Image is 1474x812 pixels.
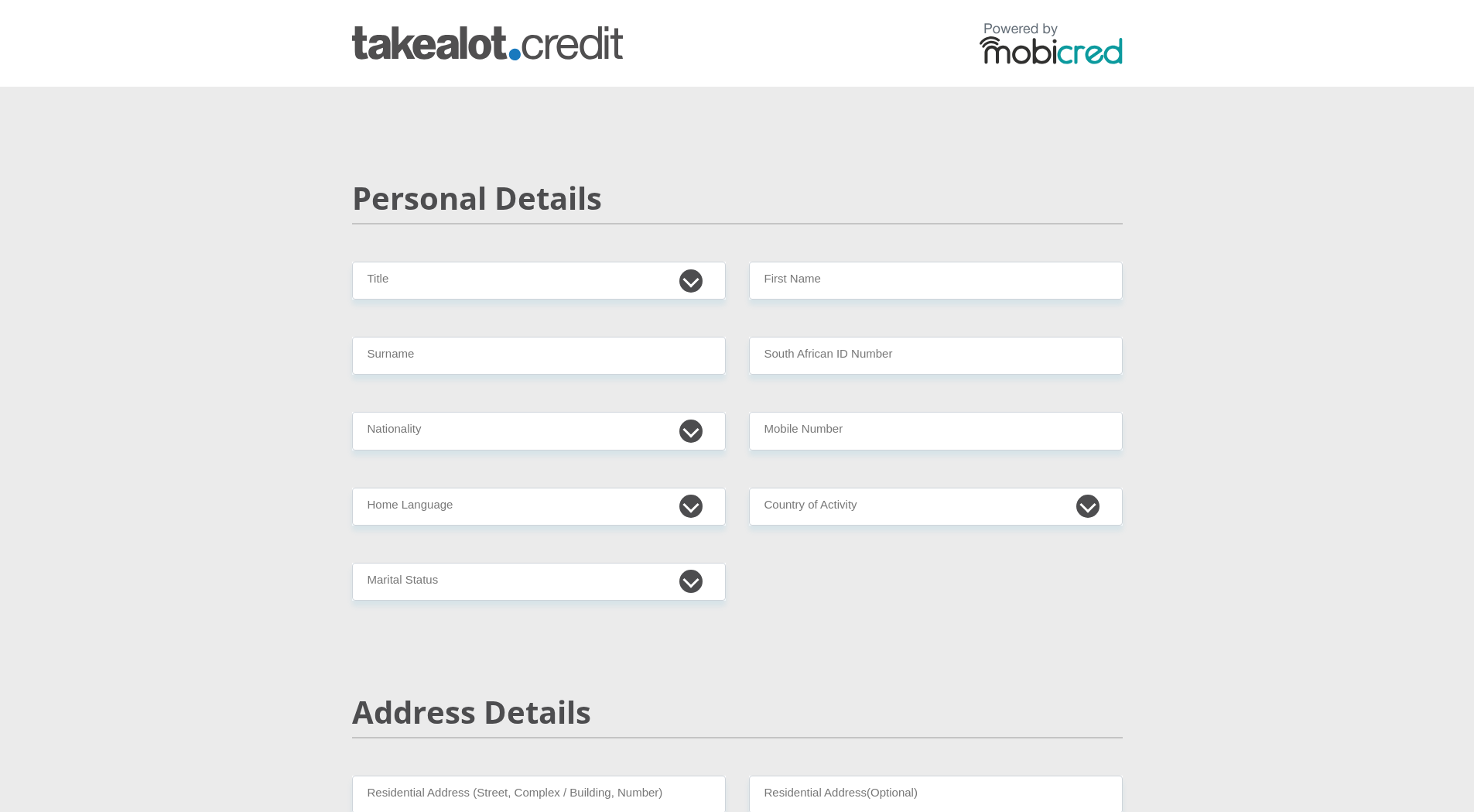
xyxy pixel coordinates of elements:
input: First Name [749,262,1123,300]
h2: Personal Details [352,180,1123,217]
img: powered by mobicred logo [980,22,1123,64]
input: ID Number [749,337,1123,375]
img: takealot_credit logo [352,26,623,60]
input: Contact Number [749,412,1123,450]
h2: Address Details [352,694,1123,731]
input: Surname [352,337,726,375]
